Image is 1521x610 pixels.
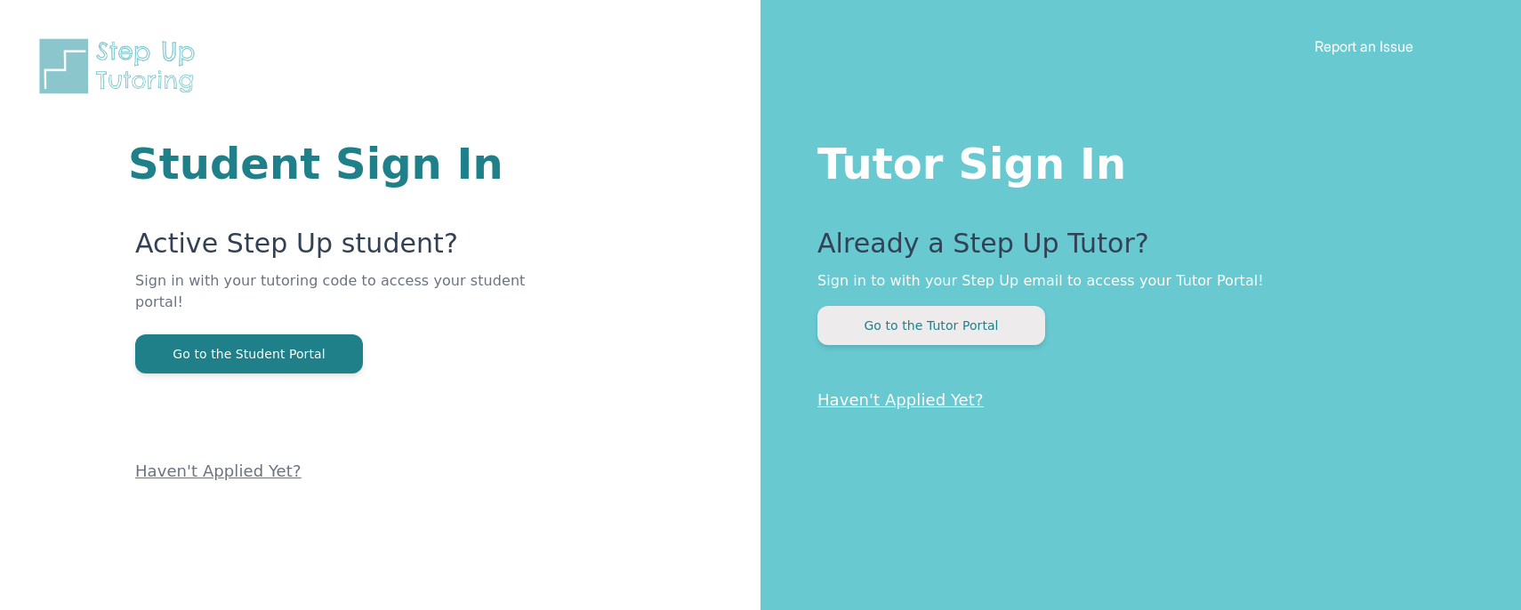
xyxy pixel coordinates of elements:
a: Go to the Student Portal [135,345,363,362]
button: Go to the Student Portal [135,334,363,373]
a: Go to the Tutor Portal [817,317,1045,333]
img: Step Up Tutoring horizontal logo [36,36,206,97]
p: Sign in with your tutoring code to access your student portal! [135,270,547,334]
a: Haven't Applied Yet? [135,462,302,480]
p: Already a Step Up Tutor? [817,228,1450,270]
button: Go to the Tutor Portal [817,306,1045,345]
h1: Student Sign In [128,142,547,185]
h1: Tutor Sign In [817,135,1450,185]
p: Sign in to with your Step Up email to access your Tutor Portal! [817,270,1450,292]
a: Report an Issue [1315,37,1413,55]
a: Haven't Applied Yet? [817,390,984,409]
p: Active Step Up student? [135,228,547,270]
